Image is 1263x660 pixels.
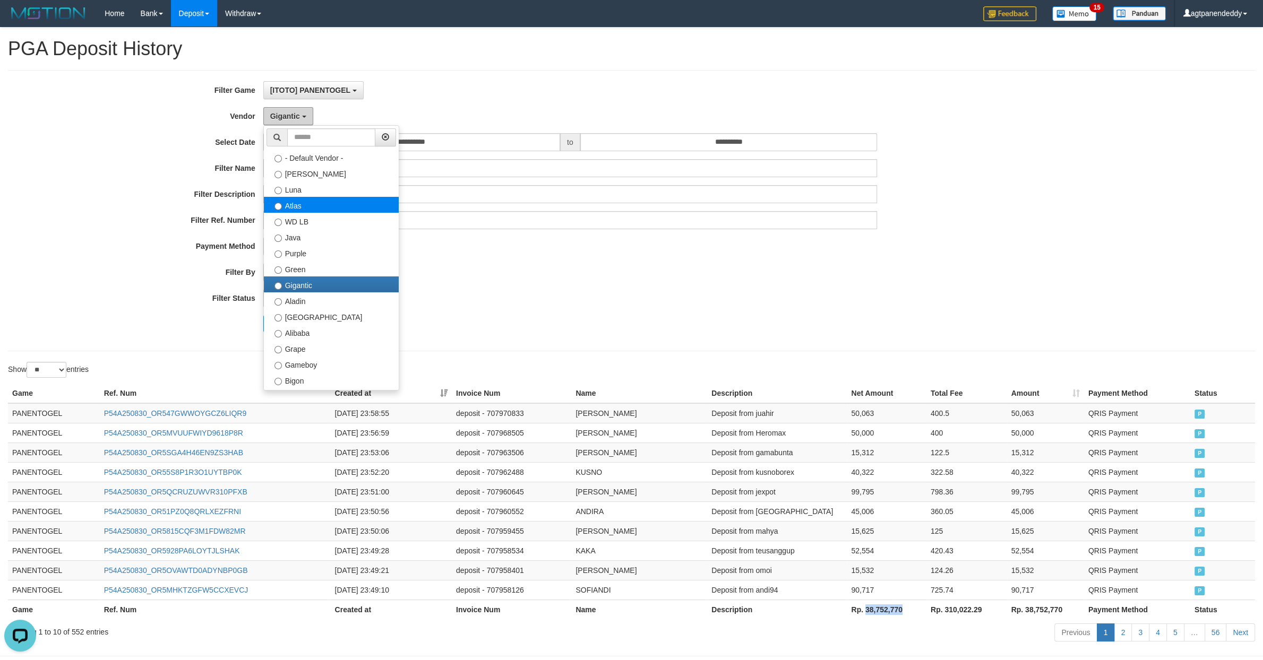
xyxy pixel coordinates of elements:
td: [DATE] 23:49:28 [331,541,452,560]
td: 52,554 [847,541,926,560]
th: Payment Method [1084,600,1190,619]
th: Created at: activate to sort column ascending [331,384,452,403]
input: Grape [274,346,282,353]
td: 400 [926,423,1007,442]
td: 400.5 [926,403,1007,423]
td: [PERSON_NAME] [571,521,707,541]
span: PAID [1195,547,1205,556]
td: 15,625 [1007,521,1084,541]
label: Allstar [264,388,399,404]
th: Rp. 310,022.29 [926,600,1007,619]
td: deposit - 707959455 [452,521,571,541]
td: Deposit from [GEOGRAPHIC_DATA] [707,501,847,521]
td: QRIS Payment [1084,580,1190,600]
th: Name [571,600,707,619]
th: Rp. 38,752,770 [1007,600,1084,619]
td: QRIS Payment [1084,423,1190,442]
td: 50,000 [847,423,926,442]
label: Grape [264,340,399,356]
td: 50,000 [1007,423,1084,442]
input: [GEOGRAPHIC_DATA] [274,314,282,322]
img: MOTION_logo.png [8,5,89,21]
a: 5 [1166,623,1184,641]
td: [DATE] 23:58:55 [331,403,452,423]
input: Gigantic [274,282,282,290]
th: Game [8,600,100,619]
th: Status [1190,384,1255,403]
label: Aladin [264,292,399,308]
label: [GEOGRAPHIC_DATA] [264,308,399,324]
td: Deposit from Heromax [707,423,847,442]
td: 798.36 [926,482,1007,501]
td: Deposit from mahya [707,521,847,541]
th: Net Amount [847,384,926,403]
span: to [560,133,580,151]
td: QRIS Payment [1084,521,1190,541]
span: 15 [1089,3,1104,12]
td: PANENTOGEL [8,521,100,541]
td: PANENTOGEL [8,462,100,482]
th: Invoice Num [452,384,571,403]
td: [PERSON_NAME] [571,482,707,501]
a: P54A250830_OR5815CQF3M1FDW82MR [104,527,246,535]
th: Description [707,600,847,619]
td: Deposit from jexpot [707,482,847,501]
th: Amount: activate to sort column ascending [1007,384,1084,403]
th: Status [1190,600,1255,619]
td: 40,322 [847,462,926,482]
span: PAID [1195,567,1205,576]
td: 15,312 [847,442,926,462]
td: 15,532 [1007,560,1084,580]
td: deposit - 707968505 [452,423,571,442]
a: P54A250830_OR5MHKTZGFW5CCXEVCJ [104,586,248,594]
input: Aladin [274,298,282,306]
th: Game [8,384,100,403]
input: [PERSON_NAME] [274,171,282,178]
td: [DATE] 23:50:56 [331,501,452,521]
input: Bigon [274,378,282,385]
td: deposit - 707958534 [452,541,571,560]
label: Bigon [264,372,399,388]
td: deposit - 707958126 [452,580,571,600]
select: Showentries [27,362,66,378]
span: PAID [1195,508,1205,517]
td: SOFIANDI [571,580,707,600]
span: PAID [1195,429,1205,438]
h1: PGA Deposit History [8,38,1255,59]
label: Green [264,260,399,276]
th: Rp. 38,752,770 [847,600,926,619]
button: Open LiveChat chat widget [4,4,36,36]
td: 99,795 [1007,482,1084,501]
td: PANENTOGEL [8,423,100,442]
td: [PERSON_NAME] [571,442,707,462]
div: Showing 1 to 10 of 552 entries [8,622,518,637]
img: Button%20Memo.svg [1052,6,1097,21]
td: QRIS Payment [1084,442,1190,462]
img: Feedback.jpg [983,6,1036,21]
a: 2 [1114,623,1132,641]
label: [PERSON_NAME] [264,165,399,181]
td: 40,322 [1007,462,1084,482]
td: Deposit from teusanggup [707,541,847,560]
td: ANDIRA [571,501,707,521]
td: PANENTOGEL [8,403,100,423]
a: P54A250830_OR5QCRUZUWVR310PFXB [104,488,247,496]
td: QRIS Payment [1084,501,1190,521]
td: [DATE] 23:56:59 [331,423,452,442]
button: [ITOTO] PANENTOGEL [263,81,364,99]
td: [DATE] 23:49:10 [331,580,452,600]
input: Atlas [274,203,282,210]
td: PANENTOGEL [8,501,100,521]
td: QRIS Payment [1084,482,1190,501]
td: Deposit from gamabunta [707,442,847,462]
td: Deposit from omoi [707,560,847,580]
a: 4 [1149,623,1167,641]
input: WD LB [274,219,282,226]
td: 15,312 [1007,442,1084,462]
td: [DATE] 23:49:21 [331,560,452,580]
label: Luna [264,181,399,197]
td: deposit - 707962488 [452,462,571,482]
td: 50,063 [1007,403,1084,423]
th: Ref. Num [100,384,331,403]
label: WD LB [264,213,399,229]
